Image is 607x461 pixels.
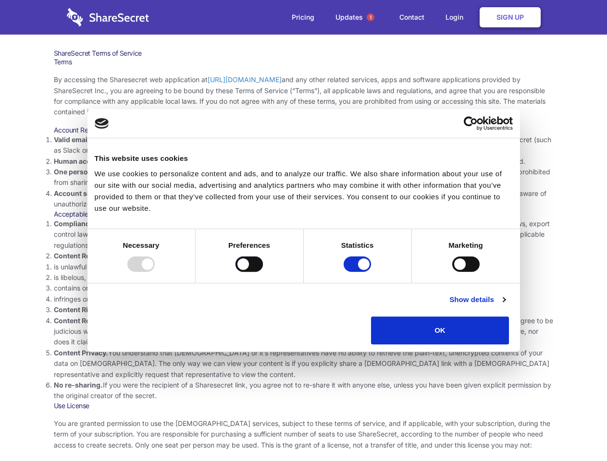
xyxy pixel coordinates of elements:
strong: Content Rights. [54,305,105,314]
strong: Statistics [341,241,374,249]
div: We use cookies to personalize content and ads, and to analyze our traffic. We also share informat... [95,168,513,214]
a: Usercentrics Cookiebot - opens in a new window [429,116,513,131]
h3: Account Requirements [54,126,554,134]
a: [URL][DOMAIN_NAME] [208,75,282,84]
li: You agree NOT to use Sharesecret to upload or share content that: [54,251,554,304]
strong: Account security. [54,189,112,197]
strong: Content Privacy. [54,349,108,357]
a: Pricing [282,2,324,32]
strong: Content Restrictions. [54,252,124,260]
p: You are granted permission to use the [DEMOGRAPHIC_DATA] services, subject to these terms of serv... [54,418,554,450]
li: Your use of the Sharesecret must not violate any applicable laws, including copyright or trademar... [54,218,554,251]
li: You are solely responsible for the content you share on Sharesecret, and with the people you shar... [54,315,554,348]
strong: Human accounts. [54,157,112,165]
div: This website uses cookies [95,153,513,164]
li: is libelous, defamatory, or fraudulent [54,272,554,283]
strong: Preferences [228,241,270,249]
li: Only human beings may create accounts. “Bot” accounts — those created by software, in an automate... [54,156,554,167]
strong: One person per account. [54,168,136,176]
h3: Use License [54,401,554,410]
strong: Marketing [448,241,483,249]
li: You are responsible for your own account security, including the security of your Sharesecret acc... [54,188,554,210]
li: contains or installs any active malware or exploits, or uses our platform for exploit delivery (s... [54,283,554,293]
strong: Necessary [123,241,160,249]
strong: No re-sharing. [54,381,103,389]
span: 1 [367,13,374,21]
a: Contact [390,2,434,32]
li: infringes on any proprietary right of any party, including patent, trademark, trade secret, copyr... [54,294,554,304]
a: Show details [449,294,505,305]
strong: Compliance with local laws and regulations. [54,219,199,228]
li: You agree that you will use Sharesecret only to secure and share content that you have the right ... [54,304,554,315]
li: If you were the recipient of a Sharesecret link, you agree not to re-share it with anyone else, u... [54,380,554,401]
a: Sign Up [480,7,541,27]
img: logo-wordmark-white-trans-d4663122ce5f474addd5e946df7df03e33cb6a1c49d2221995e7729f52c070b2.svg [67,8,149,26]
li: You understand that [DEMOGRAPHIC_DATA] or it’s representatives have no ability to retrieve the pl... [54,348,554,380]
strong: Valid email. [54,135,92,144]
p: By accessing the Sharesecret web application at and any other related services, apps and software... [54,74,554,118]
h3: Terms [54,58,554,66]
h1: ShareSecret Terms of Service [54,49,554,58]
button: OK [371,316,509,344]
img: logo [95,118,109,129]
li: You must provide a valid email address, either directly, or through approved third-party integrat... [54,134,554,156]
strong: Content Responsibility. [54,316,131,325]
h3: Acceptable Use [54,210,554,218]
a: Login [436,2,478,32]
li: is unlawful or promotes unlawful activities [54,262,554,272]
li: You are not allowed to share account credentials. Each account is dedicated to the individual who... [54,167,554,188]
